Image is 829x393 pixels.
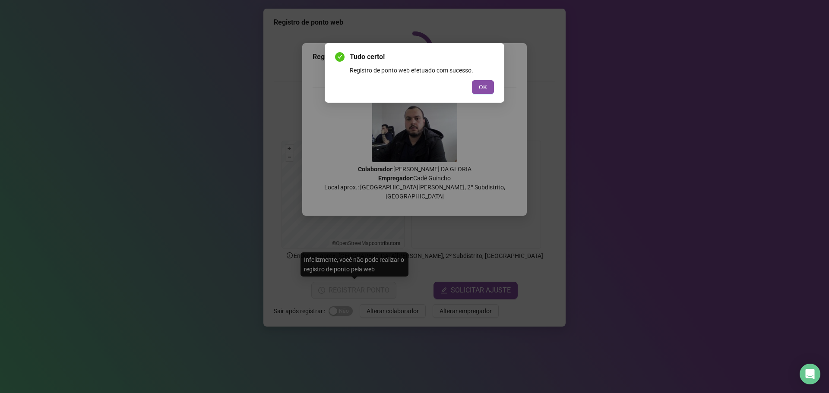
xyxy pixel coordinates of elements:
span: check-circle [335,52,345,62]
div: Registro de ponto web efetuado com sucesso. [350,66,494,75]
div: Open Intercom Messenger [800,364,820,384]
button: OK [472,80,494,94]
span: OK [479,82,487,92]
span: Tudo certo! [350,52,494,62]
